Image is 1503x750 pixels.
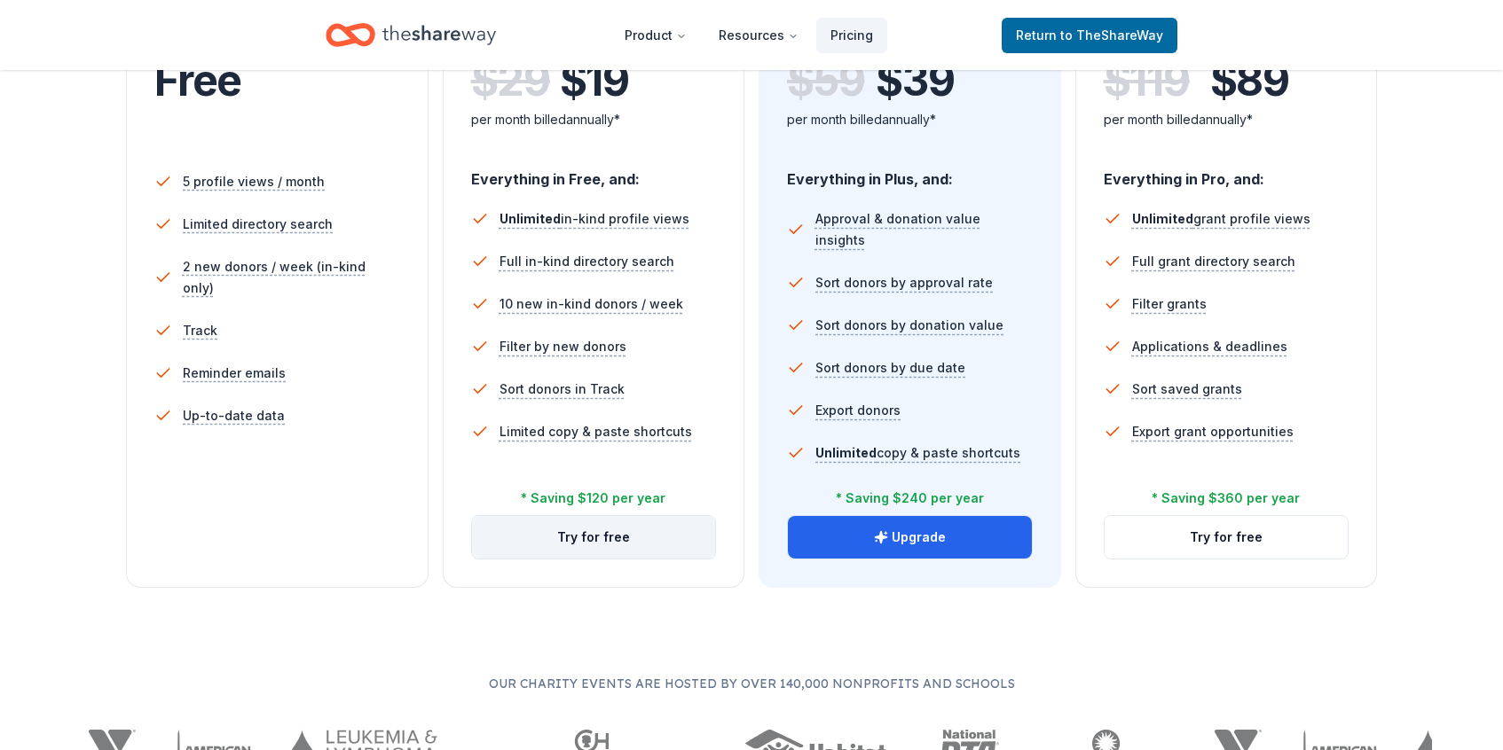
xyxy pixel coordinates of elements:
[500,251,674,272] span: Full in-kind directory search
[183,214,333,235] span: Limited directory search
[815,272,993,293] span: Sort donors by approval rate
[500,379,625,400] span: Sort donors in Track
[471,109,717,130] div: per month billed annually*
[815,315,1003,336] span: Sort donors by donation value
[610,14,887,56] nav: Main
[500,211,561,226] span: Unlimited
[1016,25,1163,46] span: Return
[183,171,325,192] span: 5 profile views / month
[876,56,954,105] span: $ 39
[1105,516,1349,559] button: Try for free
[71,673,1432,694] p: Our charity events are hosted by over 140,000 nonprofits and schools
[1104,153,1350,191] div: Everything in Pro, and:
[472,516,716,559] button: Try for free
[787,153,1033,191] div: Everything in Plus, and:
[1002,18,1177,53] a: Returnto TheShareWay
[1132,293,1207,315] span: Filter grants
[836,488,984,509] div: * Saving $240 per year
[1132,379,1242,400] span: Sort saved grants
[471,153,717,191] div: Everything in Free, and:
[704,18,813,53] button: Resources
[183,256,400,299] span: 2 new donors / week (in-kind only)
[1152,488,1300,509] div: * Saving $360 per year
[183,363,286,384] span: Reminder emails
[500,336,626,357] span: Filter by new donors
[1132,421,1294,442] span: Export grant opportunities
[816,18,887,53] a: Pricing
[183,405,285,426] span: Up-to-date data
[500,293,683,315] span: 10 new in-kind donors / week
[154,54,241,106] span: Free
[560,56,629,105] span: $ 19
[815,445,1020,460] span: copy & paste shortcuts
[1104,109,1350,130] div: per month billed annually*
[815,357,965,379] span: Sort donors by due date
[815,445,877,460] span: Unlimited
[521,488,665,509] div: * Saving $120 per year
[183,320,217,341] span: Track
[1132,211,1310,226] span: grant profile views
[610,18,701,53] button: Product
[1132,336,1287,357] span: Applications & deadlines
[1210,56,1289,105] span: $ 89
[1132,211,1193,226] span: Unlimited
[815,400,901,421] span: Export donors
[326,14,496,56] a: Home
[1132,251,1295,272] span: Full grant directory search
[500,421,692,442] span: Limited copy & paste shortcuts
[1060,27,1163,43] span: to TheShareWay
[500,211,689,226] span: in-kind profile views
[788,516,1032,559] button: Upgrade
[787,109,1033,130] div: per month billed annually*
[815,208,1033,251] span: Approval & donation value insights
